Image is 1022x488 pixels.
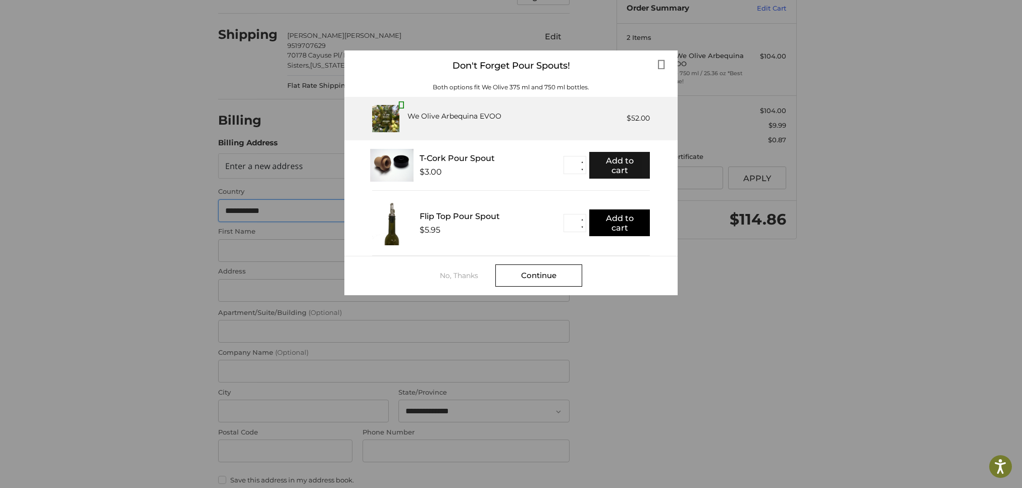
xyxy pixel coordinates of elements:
[578,224,586,231] button: ▼
[578,158,586,166] button: ▲
[440,272,495,280] div: No, Thanks
[589,209,650,236] button: Add to cart
[420,225,440,235] div: $5.95
[344,83,678,92] div: Both options fit We Olive 375 ml and 750 ml bottles.
[420,167,442,177] div: $3.00
[420,153,564,163] div: T-Cork Pour Spout
[578,216,586,224] button: ▲
[372,201,412,245] img: FTPS_bottle__43406.1705089544.233.225.jpg
[627,113,650,124] div: $52.00
[370,149,414,182] img: T_Cork__22625.1711686153.233.225.jpg
[344,50,678,81] div: Don't Forget Pour Spouts!
[14,15,114,23] p: We're away right now. Please check back later!
[495,264,582,287] div: Continue
[420,211,564,221] div: Flip Top Pour Spout
[589,152,650,179] button: Add to cart
[407,111,501,122] div: We Olive Arbequina EVOO
[116,13,128,25] button: Open LiveChat chat widget
[578,166,586,173] button: ▼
